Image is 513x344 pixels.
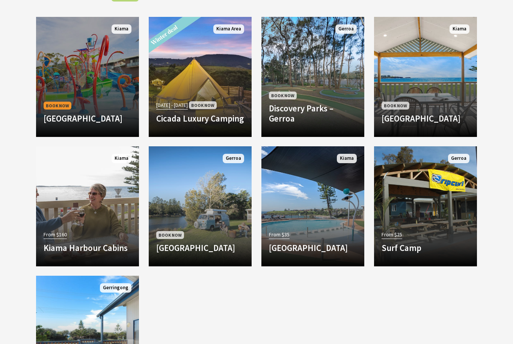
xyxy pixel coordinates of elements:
[269,243,357,253] h4: [GEOGRAPHIC_DATA]
[382,243,469,253] h4: Surf Camp
[44,243,131,253] h4: Kiama Harbour Cabins
[269,230,290,239] span: From $35
[261,17,364,137] a: Book Now Discovery Parks – Gerroa Gerroa
[149,17,252,137] a: Another Image Used [DATE] - [DATE] Book Now Cicada Luxury Camping Kiama Area
[382,113,469,124] h4: [GEOGRAPHIC_DATA]
[337,154,357,163] span: Kiama
[382,102,409,110] span: Book Now
[112,154,131,163] span: Kiama
[374,146,477,266] a: Another Image Used From $25 Surf Camp Gerroa
[261,146,364,266] a: From $35 [GEOGRAPHIC_DATA] Kiama
[269,92,297,99] span: Book Now
[44,230,67,239] span: From $160
[374,17,477,137] a: Book Now [GEOGRAPHIC_DATA] Kiama
[36,146,139,266] a: From $160 Kiama Harbour Cabins Kiama
[269,103,357,124] h4: Discovery Parks – Gerroa
[335,24,357,34] span: Gerroa
[156,101,188,110] span: [DATE] - [DATE]
[156,113,244,124] h4: Cicada Luxury Camping
[382,230,402,239] span: From $25
[44,113,131,124] h4: [GEOGRAPHIC_DATA]
[450,24,469,34] span: Kiama
[149,146,252,266] a: Book Now [GEOGRAPHIC_DATA] Gerroa
[448,154,469,163] span: Gerroa
[36,17,139,137] a: Book Now [GEOGRAPHIC_DATA] Kiama
[189,101,217,109] span: Book Now
[156,231,184,239] span: Book Now
[213,24,244,34] span: Kiama Area
[100,283,131,293] span: Gerringong
[44,102,71,110] span: Book Now
[112,24,131,34] span: Kiama
[223,154,244,163] span: Gerroa
[156,243,244,253] h4: [GEOGRAPHIC_DATA]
